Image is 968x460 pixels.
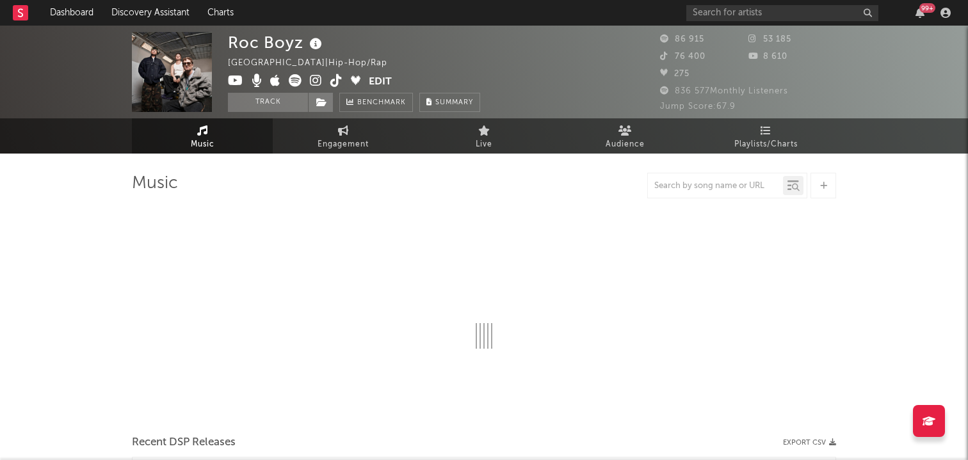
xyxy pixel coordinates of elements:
[318,137,369,152] span: Engagement
[660,35,704,44] span: 86 915
[648,181,783,191] input: Search by song name or URL
[132,435,236,450] span: Recent DSP Releases
[228,93,308,112] button: Track
[357,95,406,111] span: Benchmark
[660,70,690,78] span: 275
[369,74,392,90] button: Edit
[191,137,214,152] span: Music
[419,93,480,112] button: Summary
[339,93,413,112] a: Benchmark
[435,99,473,106] span: Summary
[273,118,414,154] a: Engagement
[660,52,706,61] span: 76 400
[554,118,695,154] a: Audience
[660,102,736,111] span: Jump Score: 67.9
[695,118,836,154] a: Playlists/Charts
[414,118,554,154] a: Live
[748,52,787,61] span: 8 610
[686,5,878,21] input: Search for artists
[660,87,788,95] span: 836 577 Monthly Listeners
[916,8,924,18] button: 99+
[606,137,645,152] span: Audience
[783,439,836,447] button: Export CSV
[228,56,402,71] div: [GEOGRAPHIC_DATA] | Hip-Hop/Rap
[228,32,325,53] div: Roc Boyz
[132,118,273,154] a: Music
[919,3,935,13] div: 99 +
[734,137,798,152] span: Playlists/Charts
[748,35,791,44] span: 53 185
[476,137,492,152] span: Live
